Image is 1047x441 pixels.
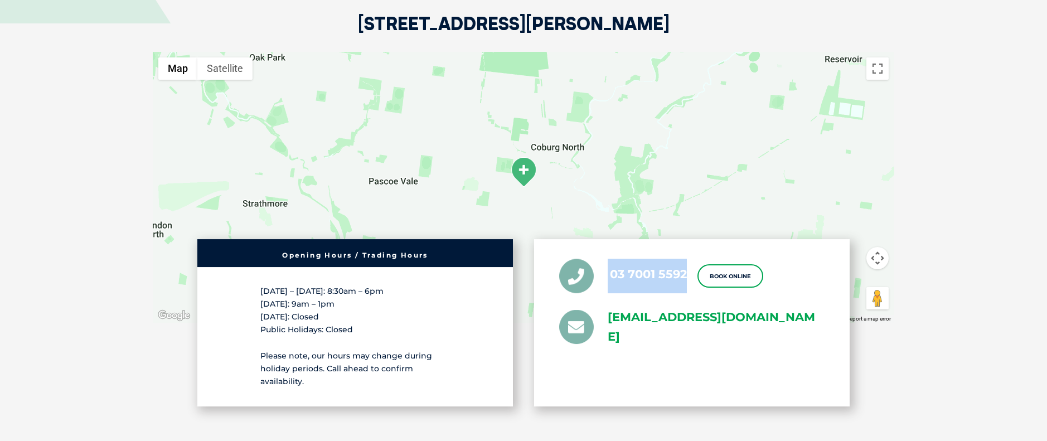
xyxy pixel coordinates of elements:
[260,350,450,389] p: Please note, our hours may change during holiday periods. Call ahead to confirm availability.
[197,57,253,80] button: Show satellite imagery
[358,14,670,52] h2: [STREET_ADDRESS][PERSON_NAME]
[260,285,450,337] p: [DATE] – [DATE]: 8:30am – 6pm [DATE]: 9am – 1pm [DATE]: Closed Public Holidays: Closed
[610,266,687,280] a: 03 7001 5592
[866,57,889,80] button: Toggle fullscreen view
[697,264,763,288] a: Book Online
[203,252,507,259] h6: Opening Hours / Trading Hours
[608,308,825,347] a: [EMAIL_ADDRESS][DOMAIN_NAME]
[158,57,197,80] button: Show street map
